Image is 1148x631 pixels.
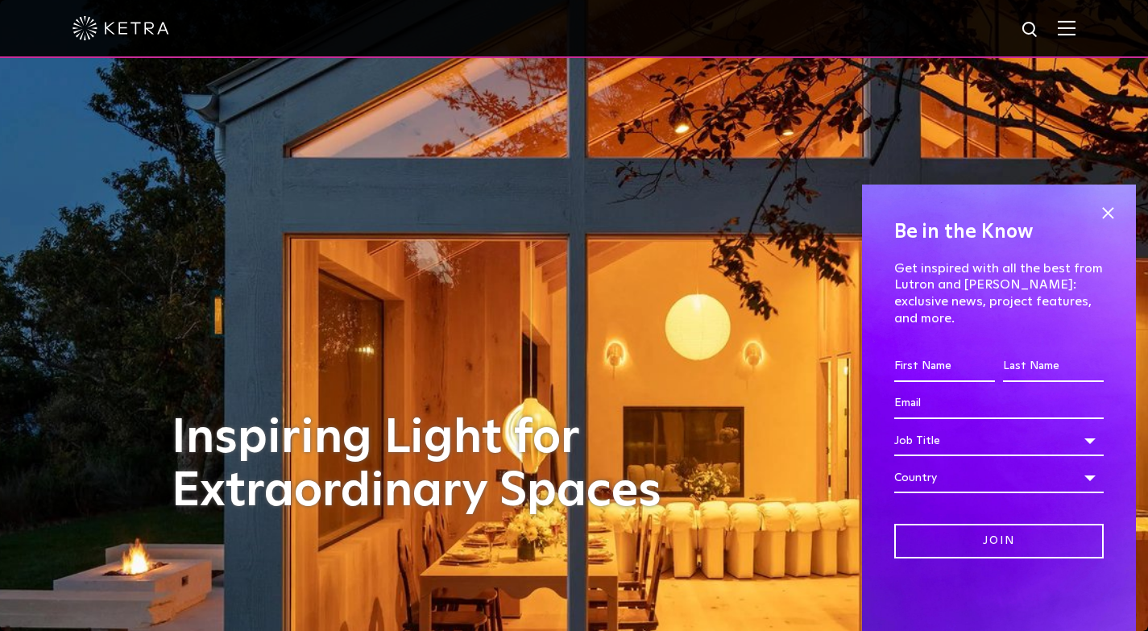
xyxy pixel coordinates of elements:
[73,16,169,40] img: ketra-logo-2019-white
[894,426,1104,456] div: Job Title
[894,463,1104,493] div: Country
[894,388,1104,419] input: Email
[172,412,695,518] h1: Inspiring Light for Extraordinary Spaces
[894,351,995,382] input: First Name
[1058,20,1075,35] img: Hamburger%20Nav.svg
[894,217,1104,247] h4: Be in the Know
[1021,20,1041,40] img: search icon
[894,260,1104,327] p: Get inspired with all the best from Lutron and [PERSON_NAME]: exclusive news, project features, a...
[894,524,1104,558] input: Join
[1003,351,1104,382] input: Last Name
